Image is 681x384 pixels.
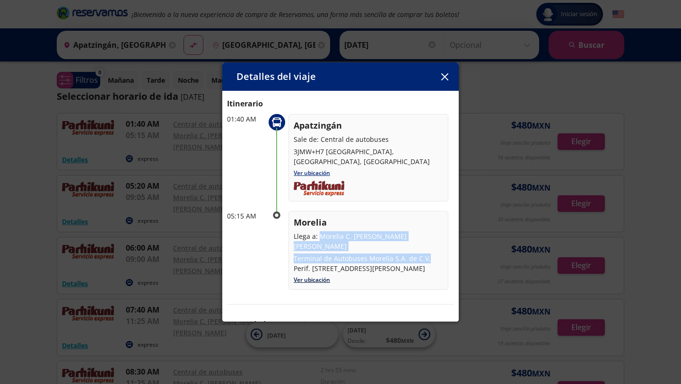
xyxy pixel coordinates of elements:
a: Ver ubicación [294,276,330,284]
p: 05:15 AM [227,211,265,221]
p: 01:40 AM [227,114,265,124]
p: Detalles del viaje [236,70,316,84]
p: Itinerario [227,98,454,109]
p: Llega a: Morelia C. [PERSON_NAME] [PERSON_NAME] [294,231,443,251]
a: Ver ubicación [294,169,330,177]
p: Amenidades y servicios [227,319,454,330]
p: Morelia [294,216,443,229]
p: Terminal de Autobuses Morelia S.A. de C.V, Perif. [STREET_ADDRESS][PERSON_NAME] [294,253,443,273]
p: 3JMW+H7 [GEOGRAPHIC_DATA], [GEOGRAPHIC_DATA], [GEOGRAPHIC_DATA] [294,147,443,166]
p: Sale de: Central de autobuses [294,134,443,144]
img: uploads_2F1449596736964-43zwds8c20774x6r-fa3d598d904745048cde3684235def3f_2Fparhi-servicio-expres... [294,181,344,196]
p: Apatzingán [294,119,443,132]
